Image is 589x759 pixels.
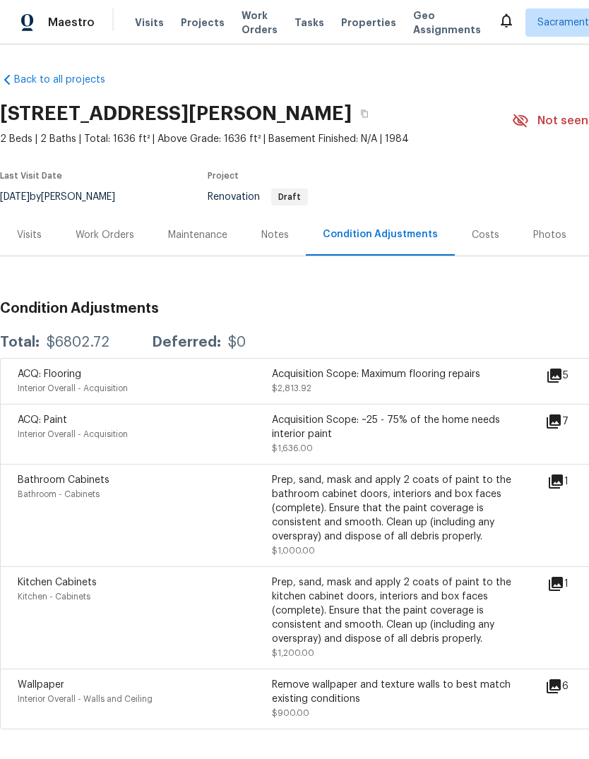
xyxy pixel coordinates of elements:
[273,193,307,201] span: Draft
[152,335,221,349] div: Deferred:
[272,709,309,717] span: $900.00
[18,475,109,485] span: Bathroom Cabinets
[181,16,225,30] span: Projects
[18,430,128,438] span: Interior Overall - Acquisition
[533,228,566,242] div: Photos
[323,227,438,241] div: Condition Adjustments
[18,592,90,601] span: Kitchen - Cabinets
[272,367,526,381] div: Acquisition Scope: Maximum flooring repairs
[18,384,128,393] span: Interior Overall - Acquisition
[17,228,42,242] div: Visits
[18,680,64,690] span: Wallpaper
[76,228,134,242] div: Work Orders
[18,369,81,379] span: ACQ: Flooring
[272,473,526,544] div: Prep, sand, mask and apply 2 coats of paint to the bathroom cabinet doors, interiors and box face...
[472,228,499,242] div: Costs
[18,490,100,498] span: Bathroom - Cabinets
[341,16,396,30] span: Properties
[208,192,308,202] span: Renovation
[272,546,315,555] span: $1,000.00
[352,101,377,126] button: Copy Address
[242,8,278,37] span: Work Orders
[294,18,324,28] span: Tasks
[18,415,67,425] span: ACQ: Paint
[413,8,481,37] span: Geo Assignments
[18,695,153,703] span: Interior Overall - Walls and Ceiling
[47,335,109,349] div: $6802.72
[228,335,246,349] div: $0
[272,413,526,441] div: Acquisition Scope: ~25 - 75% of the home needs interior paint
[272,384,311,393] span: $2,813.92
[135,16,164,30] span: Visits
[272,649,314,657] span: $1,200.00
[168,228,227,242] div: Maintenance
[272,678,526,706] div: Remove wallpaper and texture walls to best match existing conditions
[272,444,313,453] span: $1,636.00
[18,578,97,587] span: Kitchen Cabinets
[48,16,95,30] span: Maestro
[261,228,289,242] div: Notes
[208,172,239,180] span: Project
[272,575,526,646] div: Prep, sand, mask and apply 2 coats of paint to the kitchen cabinet doors, interiors and box faces...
